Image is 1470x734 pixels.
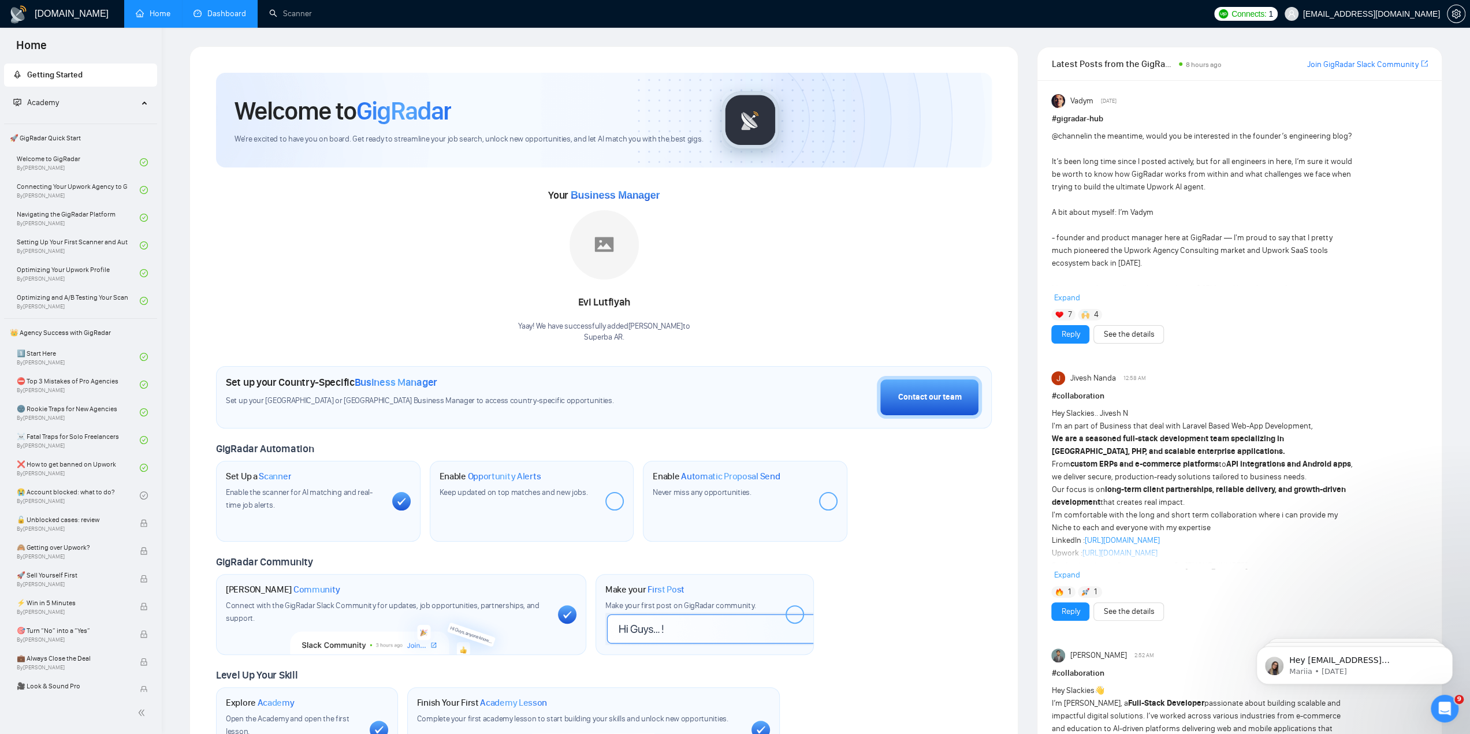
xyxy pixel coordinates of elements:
[1051,407,1352,572] div: Hey Slackies.. Jivesh N I'm an part of Business that deal with Laravel Based Web-App Development,...
[193,9,246,18] a: dashboardDashboard
[518,332,690,343] p: Superba AR .
[17,233,140,258] a: Setting Up Your First Scanner and Auto-BidderBy[PERSON_NAME]
[13,98,59,107] span: Academy
[235,95,451,126] h1: Welcome to
[137,707,149,718] span: double-left
[216,669,297,681] span: Level Up Your Skill
[1051,667,1428,680] h1: # collaboration
[17,542,128,553] span: 🙈 Getting over Upwork?
[1070,649,1127,662] span: [PERSON_NAME]
[518,293,690,312] div: Evi Lutfiyah
[17,569,128,581] span: 🚀 Sell Yourself First
[140,381,148,389] span: check-circle
[1068,586,1071,598] span: 1
[1051,57,1175,71] span: Latest Posts from the GigRadar Community
[226,376,437,389] h1: Set up your Country-Specific
[467,471,541,482] span: Opportunity Alerts
[17,664,128,671] span: By [PERSON_NAME]
[17,625,128,636] span: 🎯 Turn “No” into a “Yes”
[258,697,295,709] span: Academy
[417,714,728,724] span: Complete your first academy lesson to start building your skills and unlock new opportunities.
[1061,605,1080,618] a: Reply
[291,601,512,654] img: slackcommunity-bg.png
[140,464,148,472] span: check-circle
[877,376,982,419] button: Contact our team
[17,609,128,616] span: By [PERSON_NAME]
[226,697,295,709] h1: Explore
[226,396,680,407] span: Set up your [GEOGRAPHIC_DATA] or [GEOGRAPHIC_DATA] Business Manager to access country-specific op...
[140,685,148,694] span: lock
[9,5,28,24] img: logo
[647,584,684,595] span: First Post
[653,471,780,482] h1: Enable
[571,189,660,201] span: Business Manager
[1094,685,1104,695] span: 👋
[17,344,140,370] a: 1️⃣ Start HereBy[PERSON_NAME]
[140,547,148,555] span: lock
[1051,325,1089,344] button: Reply
[1051,485,1345,507] strong: long-term client partnerships, reliable delivery, and growth-driven development
[216,556,313,568] span: GigRadar Community
[1094,586,1097,598] span: 1
[140,658,148,666] span: lock
[1226,459,1350,469] strong: API integrations and Android apps
[1103,328,1154,341] a: See the details
[17,483,140,508] a: 😭 Account blocked: what to do?By[PERSON_NAME]
[17,653,128,664] span: 💼 Always Close the Deal
[17,514,128,526] span: 🔓 Unblocked cases: review
[1268,8,1273,20] span: 1
[1051,371,1065,385] img: Jivesh Nanda
[140,436,148,444] span: check-circle
[226,601,539,623] span: Connect with the GigRadar Slack Community for updates, job opportunities, partnerships, and support.
[1051,130,1352,384] div: in the meantime, would you be interested in the founder’s engineering blog? It’s been long time s...
[653,487,751,497] span: Never miss any opportunities.
[140,519,148,527] span: lock
[417,697,547,709] h1: Finish Your First
[216,442,314,455] span: GigRadar Automation
[140,602,148,610] span: lock
[898,391,961,404] div: Contact our team
[1219,9,1228,18] img: upwork-logo.png
[17,526,128,532] span: By [PERSON_NAME]
[1123,373,1146,383] span: 12:58 AM
[140,269,148,277] span: check-circle
[235,134,703,145] span: We're excited to have you on board. Get ready to streamline your job search, unlock new opportuni...
[1421,59,1428,68] span: export
[17,260,140,286] a: Optimizing Your Upwork ProfileBy[PERSON_NAME]
[1082,548,1157,558] a: [URL][DOMAIN_NAME]
[140,297,148,305] span: check-circle
[27,70,83,80] span: Getting Started
[140,353,148,361] span: check-circle
[1447,5,1465,23] button: setting
[440,471,541,482] h1: Enable
[17,150,140,175] a: Welcome to GigRadarBy[PERSON_NAME]
[1051,390,1428,403] h1: # collaboration
[5,321,156,344] span: 👑 Agency Success with GigRadar
[1447,9,1465,18] a: setting
[1051,94,1065,108] img: Vadym
[140,214,148,222] span: check-circle
[226,471,291,482] h1: Set Up a
[1061,328,1080,341] a: Reply
[1070,372,1116,385] span: Jivesh Nanda
[1055,311,1063,319] img: ❤️
[17,553,128,560] span: By [PERSON_NAME]
[17,288,140,314] a: Optimizing and A/B Testing Your Scanner for Better ResultsBy[PERSON_NAME]
[440,487,588,497] span: Keep updated on top matches and new jobs.
[1093,325,1164,344] button: See the details
[1068,309,1072,321] span: 7
[681,471,780,482] span: Automatic Proposal Send
[226,487,373,510] span: Enable the scanner for AI matching and real-time job alerts.
[356,95,451,126] span: GigRadar
[1421,58,1428,69] a: export
[17,636,128,643] span: By [PERSON_NAME]
[605,584,684,595] h1: Make your
[17,597,128,609] span: ⚡ Win in 5 Minutes
[1051,131,1085,141] span: @channel
[140,158,148,166] span: check-circle
[1055,588,1063,596] img: 🔥
[1103,605,1154,618] a: See the details
[17,680,128,692] span: 🎥 Look & Sound Pro
[548,189,660,202] span: Your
